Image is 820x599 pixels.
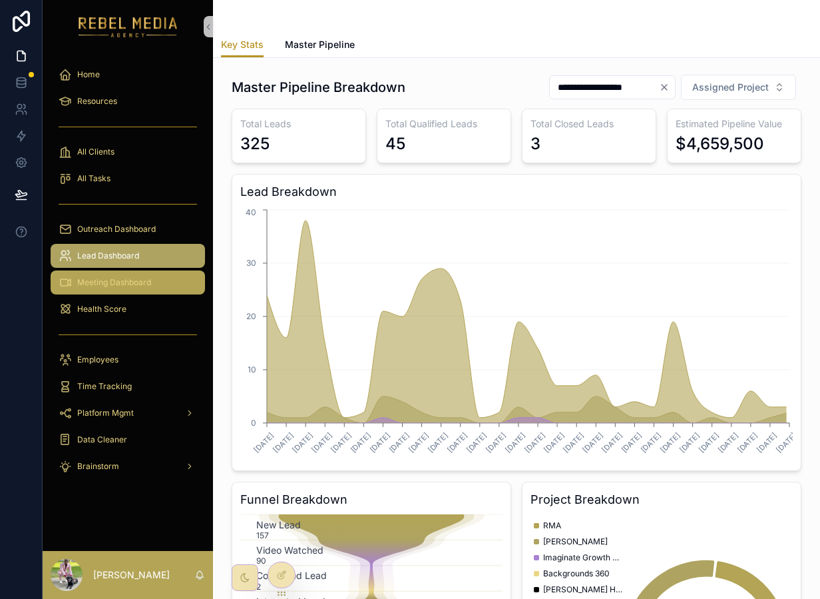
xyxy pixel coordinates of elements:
[407,430,431,454] text: [DATE]
[368,430,392,454] text: [DATE]
[774,430,798,454] text: [DATE]
[465,430,489,454] text: [DATE]
[542,430,566,454] text: [DATE]
[77,147,114,157] span: All Clients
[543,552,623,563] span: Imaginate Growth Agency
[697,430,721,454] text: [DATE]
[256,530,269,540] text: 157
[291,430,315,454] text: [DATE]
[735,430,759,454] text: [DATE]
[639,430,663,454] text: [DATE]
[256,556,266,566] text: 90
[522,430,546,454] text: [DATE]
[51,401,205,425] a: Platform Mgmt
[285,33,355,59] a: Master Pipeline
[484,430,508,454] text: [DATE]
[349,430,373,454] text: [DATE]
[600,430,624,454] text: [DATE]
[246,311,256,321] tspan: 20
[385,133,405,155] div: 45
[51,297,205,321] a: Health Score
[692,81,769,94] span: Assigned Project
[658,430,682,454] text: [DATE]
[256,544,323,556] text: Video Watched
[676,117,793,131] h3: Estimated Pipeline Value
[530,133,540,155] div: 3
[51,348,205,372] a: Employees
[676,133,764,155] div: $4,659,500
[252,430,276,454] text: [DATE]
[543,568,610,579] span: Backgrounds 360
[240,490,503,509] h3: Funnel Breakdown
[77,96,117,107] span: Resources
[240,117,357,131] h3: Total Leads
[51,271,205,295] a: Meeting Dashboard
[51,63,205,87] a: Home
[503,430,527,454] text: [DATE]
[77,434,127,445] span: Data Cleaner
[77,69,100,80] span: Home
[51,140,205,164] a: All Clients
[77,277,151,288] span: Meeting Dashboard
[251,418,256,428] tspan: 0
[43,53,213,496] div: scrollable content
[581,430,605,454] text: [DATE]
[678,430,702,454] text: [DATE]
[221,38,264,51] span: Key Stats
[77,173,110,184] span: All Tasks
[256,582,261,592] text: 2
[232,78,405,97] h1: Master Pipeline Breakdown
[530,490,793,509] h3: Project Breakdown
[246,258,256,268] tspan: 30
[246,207,256,217] tspan: 40
[77,224,156,235] span: Outreach Dashboard
[271,430,295,454] text: [DATE]
[426,430,450,454] text: [DATE]
[387,430,411,454] text: [DATE]
[681,75,796,100] button: Select Button
[716,430,740,454] text: [DATE]
[51,428,205,452] a: Data Cleaner
[543,520,561,531] span: RMA
[221,33,264,58] a: Key Stats
[285,38,355,51] span: Master Pipeline
[445,430,469,454] text: [DATE]
[543,584,623,595] span: [PERSON_NAME] Healthcare Advisors
[51,167,205,191] a: All Tasks
[51,89,205,113] a: Resources
[659,82,675,93] button: Clear
[240,183,793,201] h3: Lead Breakdown
[51,244,205,268] a: Lead Dashboard
[256,519,301,530] text: New Lead
[248,364,256,374] tspan: 10
[620,430,644,454] text: [DATE]
[77,251,139,261] span: Lead Dashboard
[79,16,178,37] img: App logo
[530,117,648,131] h3: Total Closed Leads
[755,430,779,454] text: [DATE]
[77,381,132,392] span: Time Tracking
[543,536,608,547] span: [PERSON_NAME]
[77,461,119,472] span: Brainstorm
[329,430,353,454] text: [DATE]
[310,430,334,454] text: [DATE]
[562,430,586,454] text: [DATE]
[51,454,205,478] a: Brainstorm
[77,354,118,365] span: Employees
[51,374,205,398] a: Time Tracking
[77,304,126,314] span: Health Score
[77,408,134,418] span: Platform Mgmt
[93,568,170,582] p: [PERSON_NAME]
[51,217,205,241] a: Outreach Dashboard
[240,207,793,462] div: chart
[240,133,270,155] div: 325
[385,117,503,131] h3: Total Qualified Leads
